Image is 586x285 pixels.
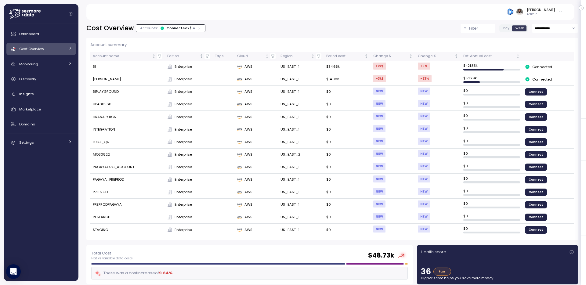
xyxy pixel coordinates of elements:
span: Connect [529,88,543,95]
td: $ 0 [461,211,523,224]
div: Not sorted [199,54,204,58]
div: NEW [418,100,430,107]
td: $0 [324,224,371,236]
td: US_EAST_1 [278,224,324,236]
td: US_EAST_1 [278,123,324,136]
span: Enterprise [175,152,192,157]
div: NEW [373,138,385,145]
span: Connect [529,214,543,221]
td: $ 171.29k [461,73,523,86]
div: Region [280,53,310,59]
span: Connect [529,126,543,133]
p: Admin [527,12,555,16]
a: Connect [525,138,547,146]
span: Week [515,26,524,31]
td: $ 0 [461,98,523,111]
h2: Cost Overview [86,24,134,33]
div: NEW [373,113,385,120]
div: +3k $ [373,75,386,82]
div: Not sorted [454,54,458,58]
td: BIPLAYGROUND [90,86,165,98]
td: $ 0 [461,186,523,199]
div: Est. Annual cost [463,53,515,59]
span: Connect [529,189,543,196]
p: Health score [421,249,446,255]
div: Not sorted [409,54,413,58]
td: $ 0 [461,161,523,174]
div: Account name [93,53,151,59]
td: $ 0 [461,224,523,236]
p: Connected [532,77,552,82]
div: NEW [418,175,430,182]
div: NEW [418,200,430,207]
span: Connect [529,114,543,120]
div: Connected 2 / [167,26,195,31]
a: Connect [525,226,547,233]
td: $ 0 [461,123,523,136]
div: AWS [237,227,276,233]
span: Enterprise [175,89,192,95]
span: Marketplace [19,107,41,112]
div: Edition [167,53,199,59]
p: Total Cost [91,250,133,256]
td: $0 [324,199,371,211]
a: Connect [525,151,547,158]
div: Not sorted [152,54,156,58]
a: Connect [525,214,547,221]
a: Connect [525,189,547,196]
td: $ 0 [461,174,523,186]
span: Enterprise [175,164,192,170]
td: RESEARCH [90,211,165,224]
td: $0 [324,149,371,161]
p: Connected [532,64,552,69]
div: Not sorted [265,54,269,58]
a: Connect [525,126,547,133]
span: Enterprise [175,227,192,233]
div: NEW [373,225,385,233]
div: AWS [237,215,276,220]
span: Enterprise [175,127,192,132]
td: $ 0 [461,111,523,123]
td: $0 [324,123,371,136]
span: Domains [19,122,35,127]
span: Enterprise [175,64,192,70]
th: EditionNot sorted [165,52,212,61]
td: STAGING [90,224,165,236]
div: AWS [237,77,276,82]
span: Insights [19,92,34,96]
div: Not sorted [516,54,520,58]
th: RegionNot sorted [278,52,324,61]
div: Tags [215,53,232,59]
div: NEW [418,225,430,233]
div: NEW [373,150,385,157]
td: PREPRODPAGAYA [90,199,165,211]
span: Enterprise [175,177,192,182]
td: US_EAST_1 [278,161,324,174]
td: PREPROD [90,186,165,199]
div: AWS [237,114,276,120]
span: Connect [529,139,543,145]
div: Filter [461,24,495,33]
p: Higher score helps you save more money [421,276,574,280]
span: Enterprise [175,77,192,82]
a: Dashboard [6,28,76,40]
td: $0 [324,86,371,98]
div: NEW [373,188,385,195]
p: 14 [191,26,195,31]
div: AWS [237,139,276,145]
div: There was a cost increase of [95,270,172,277]
td: LUIGI_QA [90,136,165,149]
a: Connect [525,88,547,96]
td: HRANALYTICS [90,111,165,123]
td: INTEGRATION [90,123,165,136]
td: $0 [324,174,371,186]
div: NEW [373,200,385,207]
span: Enterprise [175,114,192,120]
span: Enterprise [175,102,192,107]
span: Settings [19,140,34,145]
div: Change % [418,53,453,59]
a: Discovery [6,73,76,85]
h2: $ 48.73k [368,251,394,260]
td: $0 [324,98,371,111]
span: Enterprise [175,215,192,220]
